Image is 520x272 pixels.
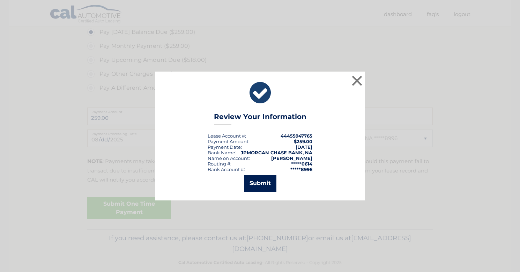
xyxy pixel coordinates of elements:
div: Payment Amount: [208,139,250,144]
strong: 44455947765 [281,133,312,139]
strong: JPMORGAN CHASE BANK, NA [241,150,312,155]
div: Bank Account #: [208,167,245,172]
span: [DATE] [296,144,312,150]
div: Lease Account #: [208,133,246,139]
div: Name on Account: [208,155,250,161]
span: Payment Date [208,144,241,150]
div: Routing #: [208,161,231,167]
span: $259.00 [294,139,312,144]
button: × [350,74,364,88]
strong: [PERSON_NAME] [271,155,312,161]
div: : [208,144,242,150]
h3: Review Your Information [214,112,306,125]
div: Bank Name: [208,150,236,155]
button: Submit [244,175,276,192]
